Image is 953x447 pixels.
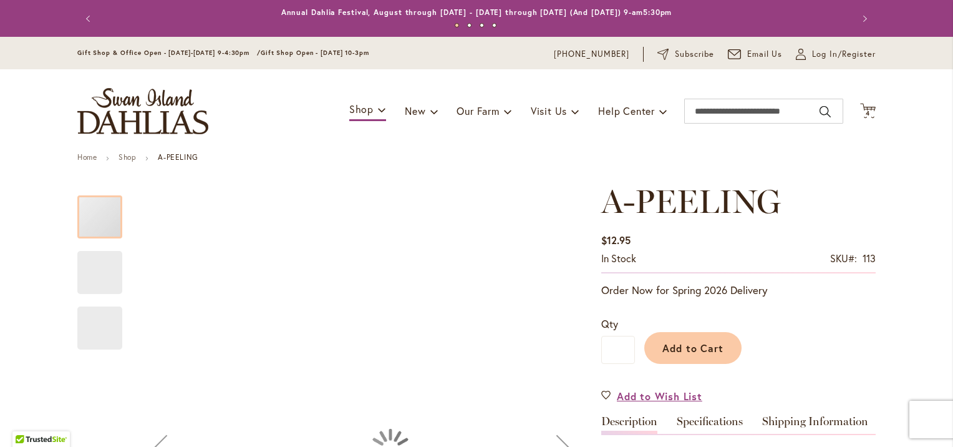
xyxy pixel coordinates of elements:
[812,48,876,61] span: Log In/Register
[601,317,618,330] span: Qty
[675,48,714,61] span: Subscribe
[77,88,208,134] a: store logo
[662,341,724,355] span: Add to Cart
[480,23,484,27] button: 3 of 4
[601,233,631,247] span: $12.95
[77,294,122,350] div: A-Peeling
[457,104,499,117] span: Our Farm
[119,152,136,162] a: Shop
[455,23,459,27] button: 1 of 4
[405,104,425,117] span: New
[747,48,783,61] span: Email Us
[467,23,472,27] button: 2 of 4
[762,416,868,434] a: Shipping Information
[657,48,714,61] a: Subscribe
[796,48,876,61] a: Log In/Register
[492,23,496,27] button: 4 of 4
[677,416,743,434] a: Specifications
[866,109,870,117] span: 4
[830,252,857,265] strong: SKU
[644,332,742,364] button: Add to Cart
[349,102,374,115] span: Shop
[281,7,672,17] a: Annual Dahlia Festival, August through [DATE] - [DATE] through [DATE] (And [DATE]) 9-am5:30pm
[617,389,702,403] span: Add to Wish List
[77,238,135,294] div: A-Peeling
[863,252,876,266] div: 113
[77,152,97,162] a: Home
[554,48,629,61] a: [PHONE_NUMBER]
[860,103,876,120] button: 4
[851,6,876,31] button: Next
[261,49,369,57] span: Gift Shop Open - [DATE] 10-3pm
[531,104,567,117] span: Visit Us
[601,389,702,403] a: Add to Wish List
[598,104,655,117] span: Help Center
[77,183,135,238] div: A-Peeling
[601,416,657,434] a: Description
[601,252,636,265] span: In stock
[728,48,783,61] a: Email Us
[601,182,781,221] span: A-PEELING
[77,6,102,31] button: Previous
[158,152,198,162] strong: A-PEELING
[601,283,876,298] p: Order Now for Spring 2026 Delivery
[601,252,636,266] div: Availability
[77,49,261,57] span: Gift Shop & Office Open - [DATE]-[DATE] 9-4:30pm /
